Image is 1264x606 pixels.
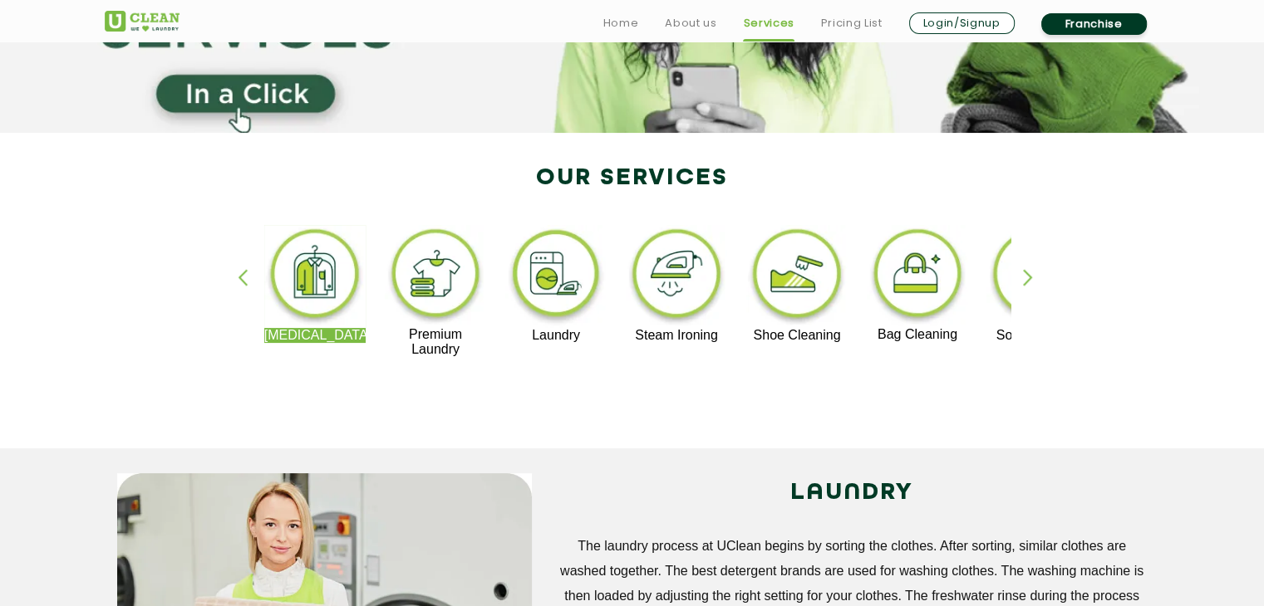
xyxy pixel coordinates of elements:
[867,327,969,342] p: Bag Cleaning
[665,13,716,33] a: About us
[626,328,728,343] p: Steam Ironing
[821,13,883,33] a: Pricing List
[603,13,639,33] a: Home
[385,225,487,327] img: premium_laundry_cleaning_11zon.webp
[626,225,728,328] img: steam_ironing_11zon.webp
[746,328,848,343] p: Shoe Cleaning
[505,225,607,328] img: laundry_cleaning_11zon.webp
[986,225,1089,328] img: sofa_cleaning_11zon.webp
[909,12,1015,34] a: Login/Signup
[743,13,794,33] a: Services
[557,473,1148,513] h2: LAUNDRY
[505,328,607,343] p: Laundry
[105,11,180,32] img: UClean Laundry and Dry Cleaning
[385,327,487,357] p: Premium Laundry
[986,328,1089,343] p: Sofa Cleaning
[1041,13,1147,35] a: Franchise
[867,225,969,327] img: bag_cleaning_11zon.webp
[264,328,366,343] p: [MEDICAL_DATA]
[264,225,366,328] img: dry_cleaning_11zon.webp
[746,225,848,328] img: shoe_cleaning_11zon.webp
